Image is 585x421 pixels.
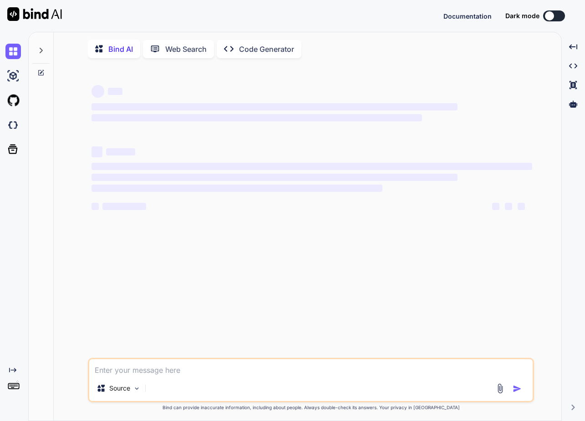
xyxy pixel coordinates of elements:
[108,44,133,55] p: Bind AI
[108,88,122,95] span: ‌
[505,11,539,20] span: Dark mode
[492,203,499,210] span: ‌
[92,85,104,98] span: ‌
[92,114,422,121] span: ‌
[495,383,505,394] img: attachment
[92,185,382,192] span: ‌
[88,404,534,411] p: Bind can provide inaccurate information, including about people. Always double-check its answers....
[5,68,21,84] img: ai-studio
[518,203,525,210] span: ‌
[102,203,146,210] span: ‌
[92,163,532,170] span: ‌
[92,103,457,110] span: ‌
[505,203,512,210] span: ‌
[513,384,522,393] img: icon
[92,174,457,181] span: ‌
[5,117,21,133] img: darkCloudIdeIcon
[106,148,135,155] span: ‌
[92,203,99,210] span: ‌
[165,44,207,55] p: Web Search
[239,44,294,55] p: Code Generator
[7,7,62,21] img: Bind AI
[443,11,492,21] button: Documentation
[5,93,21,108] img: githubLight
[133,385,141,392] img: Pick Models
[5,44,21,59] img: chat
[109,384,130,393] p: Source
[443,12,492,20] span: Documentation
[92,146,102,157] span: ‌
